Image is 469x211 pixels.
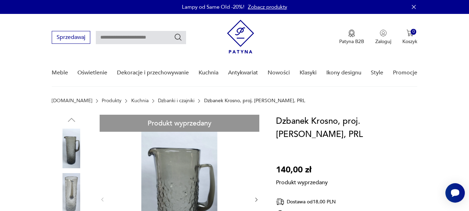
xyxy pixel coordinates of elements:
a: Kuchnia [199,59,218,86]
a: Nowości [268,59,290,86]
a: Ikona medaluPatyna B2B [339,30,364,45]
a: Dekoracje i przechowywanie [117,59,189,86]
img: Ikonka użytkownika [380,30,387,36]
iframe: Smartsupp widget button [445,183,465,203]
p: Zaloguj [375,38,391,45]
a: Dzbanki i czajniki [158,98,194,104]
a: Meble [52,59,68,86]
button: Szukaj [174,33,182,41]
p: Dzbanek Krosno, proj. [PERSON_NAME], PRL [204,98,305,104]
h1: Dzbanek Krosno, proj. [PERSON_NAME], PRL [276,115,422,141]
img: Ikona medalu [348,30,355,37]
div: Dostawa od 18,00 PLN [276,197,359,206]
p: Lampy od Same Old -20%! [182,3,244,10]
a: Sprzedawaj [52,35,90,40]
a: Klasyki [300,59,317,86]
a: Kuchnia [131,98,149,104]
a: Oświetlenie [77,59,107,86]
p: Koszyk [402,38,417,45]
img: Ikona koszyka [407,30,413,36]
p: Produkt wyprzedany [276,177,328,186]
div: 0 [411,29,417,35]
button: 0Koszyk [402,30,417,45]
img: Patyna - sklep z meblami i dekoracjami vintage [227,20,254,54]
a: [DOMAIN_NAME] [52,98,92,104]
button: Patyna B2B [339,30,364,45]
a: Antykwariat [228,59,258,86]
button: Sprzedawaj [52,31,90,44]
a: Style [371,59,383,86]
a: Promocje [393,59,417,86]
a: Ikony designu [326,59,361,86]
a: Produkty [102,98,122,104]
button: Zaloguj [375,30,391,45]
p: 140,00 zł [276,163,328,177]
img: Ikona dostawy [276,197,284,206]
a: Zobacz produkty [248,3,287,10]
p: Patyna B2B [339,38,364,45]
